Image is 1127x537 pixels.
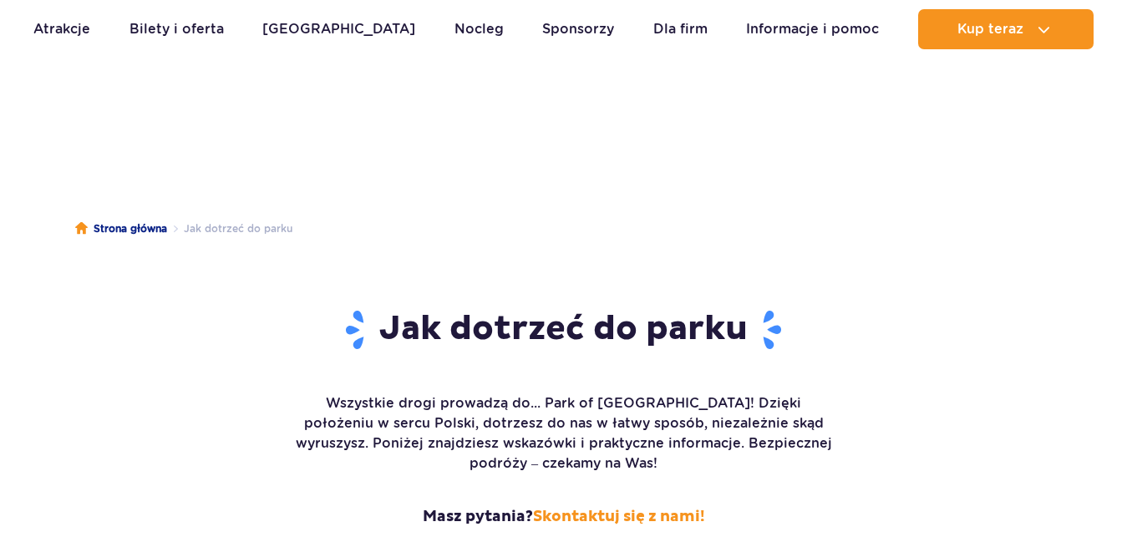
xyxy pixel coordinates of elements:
a: Skontaktuj się z nami! [533,507,705,526]
a: [GEOGRAPHIC_DATA] [262,9,415,49]
a: Sponsorzy [542,9,614,49]
button: Kup teraz [918,9,1094,49]
a: Dla firm [653,9,708,49]
p: Wszystkie drogi prowadzą do... Park of [GEOGRAPHIC_DATA]! Dzięki położeniu w sercu Polski, dotrze... [292,393,835,474]
strong: Masz pytania? [292,507,835,527]
a: Atrakcje [33,9,90,49]
a: Nocleg [454,9,504,49]
a: Strona główna [75,220,167,237]
a: Bilety i oferta [129,9,224,49]
li: Jak dotrzeć do parku [167,220,292,237]
span: Kup teraz [957,22,1023,37]
a: Informacje i pomoc [746,9,879,49]
h1: Jak dotrzeć do parku [292,308,835,352]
